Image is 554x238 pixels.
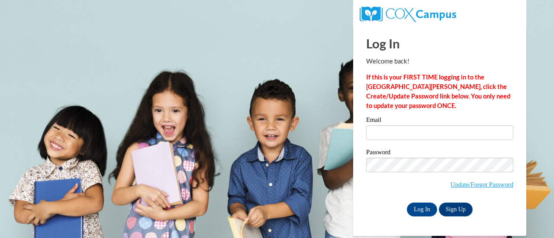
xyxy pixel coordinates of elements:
label: Password [366,149,513,158]
p: Welcome back! [366,57,513,66]
a: Sign Up [439,203,473,216]
label: Email [366,117,513,125]
a: COX Campus [360,10,456,17]
a: Update/Forgot Password [451,181,513,188]
input: Log In [407,203,437,216]
strong: If this is your FIRST TIME logging in to the [GEOGRAPHIC_DATA][PERSON_NAME], click the Create/Upd... [366,73,510,109]
h1: Log In [366,35,513,52]
img: COX Campus [360,6,456,22]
